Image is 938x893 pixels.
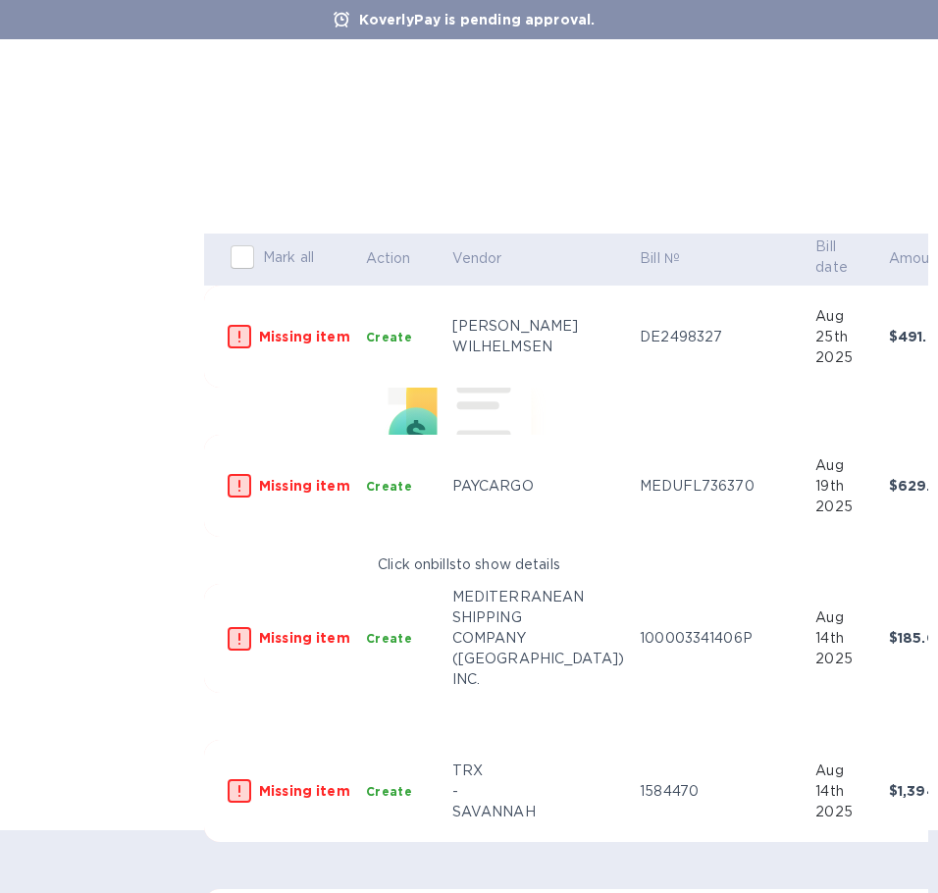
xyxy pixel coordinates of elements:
div: WILHELMSEN [452,337,625,357]
span: Bill date [815,236,873,278]
div: [PERSON_NAME] [452,316,625,337]
p: Action [366,248,411,269]
span: Vendor [452,248,528,269]
p: 100003341406P [640,628,800,649]
div: 2025 [815,649,873,669]
div: 19th [815,476,873,497]
div: - [452,781,625,802]
p: Bill date [815,236,848,278]
b: Create [366,631,412,646]
p: 1584470 [640,781,800,802]
p: Bill № [640,248,680,269]
b: Create [366,479,412,494]
p: Missing item [259,781,350,801]
div: Aug [815,761,873,781]
p: DE2498327 [640,327,800,347]
div: 2025 [815,497,873,517]
p: Mark all [263,247,314,268]
p: KoverlyPay is pending approval. [349,10,605,29]
p: Missing item [259,628,350,648]
div: 2025 [815,802,873,822]
div: 25th [815,327,873,347]
div: SHIPPING [452,607,625,628]
div: COMPANY [452,628,625,649]
div: INC. [452,669,625,690]
div: PAYCARGO [452,476,625,497]
b: Create [366,330,412,344]
p: Missing item [259,476,350,496]
b: Create [366,784,412,799]
span: Bill № [640,248,705,269]
div: Aug [815,306,873,327]
div: ([GEOGRAPHIC_DATA]) [452,649,625,669]
div: Aug [815,455,873,476]
p: Missing item [259,327,350,346]
div: 2025 [815,347,873,368]
div: MEDITERRANEAN [452,587,625,607]
p: MEDUFL736370 [640,476,800,497]
div: 14th [815,628,873,649]
span: Action [366,248,437,269]
div: 14th [815,781,873,802]
div: SAVANNAH [452,802,625,822]
div: TRX [452,761,625,781]
p: Click on bills to show details [378,554,560,575]
p: Vendor [452,248,502,269]
div: Aug [815,607,873,628]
